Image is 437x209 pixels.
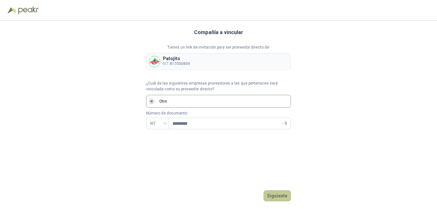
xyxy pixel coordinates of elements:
[159,98,167,104] p: Otro
[194,28,243,37] h3: Compañía a vincular
[163,61,190,67] p: NIT
[18,6,39,14] img: Peakr
[150,119,165,128] span: NIT
[146,110,291,116] p: Número de documento
[282,118,287,129] span: - 9
[170,61,190,66] b: 817000809
[149,56,160,67] img: Company Logo
[264,190,291,201] button: Siguiente
[146,80,291,93] p: ¿Cuál de las siguientes empresas proveedoras a las que perteneces será vinculada como su proveedo...
[8,7,17,14] img: Logo
[146,44,291,50] p: Tienes un link de invitación para ser proveedor directo de:
[163,56,190,61] p: Patojito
